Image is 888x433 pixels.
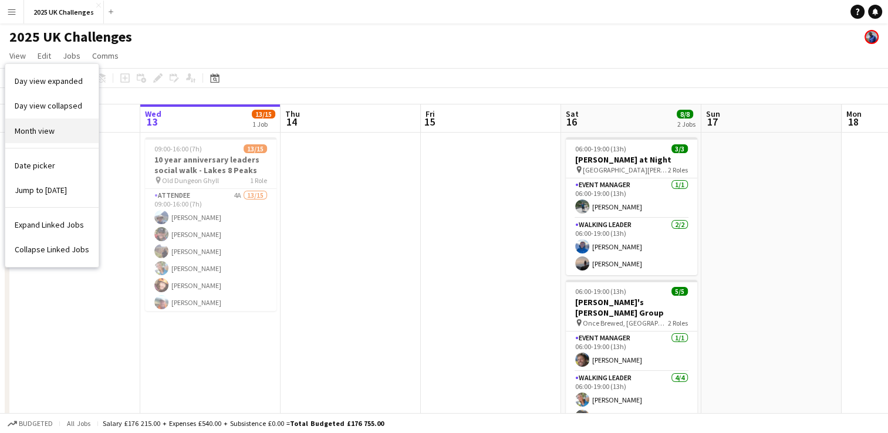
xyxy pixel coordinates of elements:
[154,144,202,153] span: 09:00-16:00 (7h)
[677,120,695,128] div: 2 Jobs
[583,319,668,327] span: Once Brewed, [GEOGRAPHIC_DATA]
[5,212,99,237] a: Expand Linked Jobs
[865,30,879,44] app-user-avatar: Andy Baker
[145,154,276,175] h3: 10 year anniversary leaders social walk - Lakes 8 Peaks
[290,419,384,428] span: Total Budgeted £176 755.00
[846,109,862,119] span: Mon
[15,244,89,255] span: Collapse Linked Jobs
[252,110,275,119] span: 13/15
[564,115,579,128] span: 16
[5,153,99,178] a: Date picker
[575,287,626,296] span: 06:00-19:00 (13h)
[15,76,83,86] span: Day view expanded
[677,110,693,119] span: 8/8
[285,109,300,119] span: Thu
[5,178,99,202] a: Jump to today
[566,331,697,371] app-card-role: Event Manager1/106:00-19:00 (13h)[PERSON_NAME]
[252,120,275,128] div: 1 Job
[6,417,55,430] button: Budgeted
[162,176,219,185] span: Old Dungeon Ghyll
[671,144,688,153] span: 3/3
[15,185,67,195] span: Jump to [DATE]
[5,119,99,143] a: Month view
[65,419,93,428] span: All jobs
[706,109,720,119] span: Sun
[575,144,626,153] span: 06:00-19:00 (13h)
[145,137,276,311] app-job-card: 09:00-16:00 (7h)13/1510 year anniversary leaders social walk - Lakes 8 Peaks Old Dungeon Ghyll1 R...
[424,115,435,128] span: 15
[283,115,300,128] span: 14
[668,319,688,327] span: 2 Roles
[566,218,697,275] app-card-role: Walking Leader2/206:00-19:00 (13h)[PERSON_NAME][PERSON_NAME]
[704,115,720,128] span: 17
[15,160,55,171] span: Date picker
[566,154,697,165] h3: [PERSON_NAME] at Night
[566,178,697,218] app-card-role: Event Manager1/106:00-19:00 (13h)[PERSON_NAME]
[145,109,161,119] span: Wed
[15,126,55,136] span: Month view
[5,69,99,93] a: Day view expanded
[103,419,384,428] div: Salary £176 215.00 + Expenses £540.00 + Subsistence £0.00 =
[566,109,579,119] span: Sat
[15,100,82,111] span: Day view collapsed
[24,1,104,23] button: 2025 UK Challenges
[9,28,132,46] h1: 2025 UK Challenges
[668,165,688,174] span: 2 Roles
[566,297,697,318] h3: [PERSON_NAME]'s [PERSON_NAME] Group
[671,287,688,296] span: 5/5
[143,115,161,128] span: 13
[426,109,435,119] span: Fri
[33,48,56,63] a: Edit
[250,176,267,185] span: 1 Role
[845,115,862,128] span: 18
[566,137,697,275] app-job-card: 06:00-19:00 (13h)3/3[PERSON_NAME] at Night [GEOGRAPHIC_DATA][PERSON_NAME]2 RolesEvent Manager1/10...
[583,165,668,174] span: [GEOGRAPHIC_DATA][PERSON_NAME]
[63,50,80,61] span: Jobs
[15,219,84,230] span: Expand Linked Jobs
[3,115,18,128] span: 12
[5,93,99,118] a: Day view collapsed
[9,50,26,61] span: View
[58,48,85,63] a: Jobs
[244,144,267,153] span: 13/15
[19,420,53,428] span: Budgeted
[92,50,119,61] span: Comms
[87,48,123,63] a: Comms
[38,50,51,61] span: Edit
[5,48,31,63] a: View
[5,237,99,262] a: Collapse Linked Jobs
